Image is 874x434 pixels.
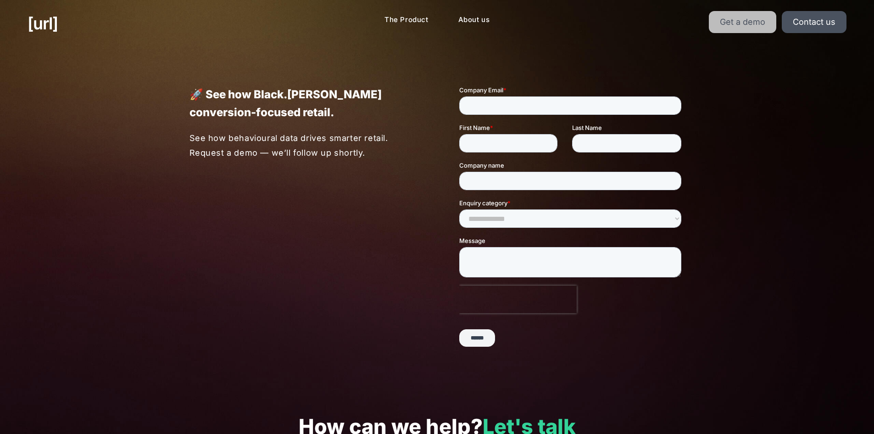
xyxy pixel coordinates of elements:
a: The Product [377,11,436,29]
a: Get a demo [709,11,776,33]
p: 🚀 See how Black.[PERSON_NAME] conversion-focused retail. [189,85,415,121]
a: Contact us [782,11,846,33]
a: [URL] [28,11,58,36]
a: About us [451,11,497,29]
p: See how behavioural data drives smarter retail. Request a demo — we’ll follow up shortly. [189,131,416,160]
iframe: Form 1 [459,85,685,355]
